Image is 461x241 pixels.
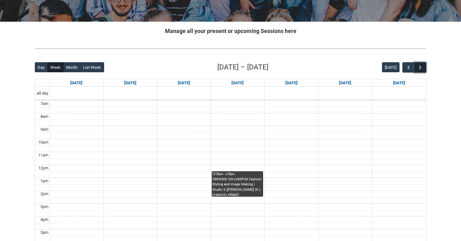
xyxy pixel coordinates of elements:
div: 12:30pm - 2:30pm [212,172,262,176]
div: 10am [37,139,50,145]
a: Go to September 9, 2025 [177,79,191,87]
button: Next Week [414,62,426,73]
div: 9am [39,126,50,133]
button: Day [35,62,48,72]
div: 12pm [37,165,50,171]
div: 7am [39,101,50,107]
span: all-day [35,90,50,96]
div: 2pm [39,191,50,197]
a: Go to September 11, 2025 [284,79,299,87]
div: 1pm [39,178,50,184]
div: 11am [37,152,50,158]
a: Go to September 12, 2025 [338,79,352,87]
a: Go to September 7, 2025 [69,79,84,87]
div: FBRSIMS ON-CAMPUS Fashion Styling and Image Making | Studio 3 ([PERSON_NAME] St.) (capacity x30ppl) [212,177,262,197]
div: 8am [39,113,50,120]
button: List Week [80,62,104,72]
button: Month [63,62,81,72]
div: 4pm [39,216,50,223]
a: Go to September 8, 2025 [123,79,138,87]
div: 3pm [39,204,50,210]
a: Go to September 10, 2025 [230,79,245,87]
button: Week [47,62,64,72]
img: REDU_GREY_LINE [35,45,426,52]
div: 5pm [39,229,50,236]
h2: Manage all your present or upcoming Sessions here [35,27,426,35]
button: Previous Week [402,62,414,73]
button: [DATE] [382,62,400,72]
h2: [DATE] – [DATE] [217,62,268,73]
a: Go to September 13, 2025 [392,79,406,87]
